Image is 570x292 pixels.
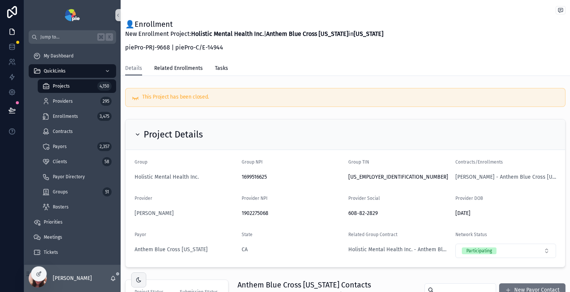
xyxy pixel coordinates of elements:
[348,196,380,201] span: Provider Social
[29,64,116,78] a: QuickLinks
[44,68,66,74] span: QuickLinks
[53,128,73,134] span: Contracts
[125,19,383,29] h1: 👤Enrollment
[38,110,116,123] a: Enrollments3,475
[38,185,116,199] a: Groups51
[125,43,383,52] p: piePro-PRJ-9668 | piePro-C/E-14944
[102,157,112,166] div: 58
[135,246,208,253] a: Anthem Blue Cross [US_STATE]
[242,246,248,253] a: CA
[348,246,449,253] a: Holistic Mental Health Inc. - Anthem Blue Cross [US_STATE] - [GEOGRAPHIC_DATA] | 14938
[29,230,116,244] a: Meetings
[53,159,67,165] span: Clients
[29,49,116,63] a: My Dashboard
[29,30,116,44] button: Jump to...K
[466,247,492,254] div: Participating
[348,232,397,237] span: Related Group Contract
[125,65,142,72] span: Details
[455,244,556,258] button: Select Button
[53,144,67,150] span: Payors
[53,174,85,180] span: Payor Directory
[38,155,116,168] a: Clients58
[38,79,116,93] a: Projects4,150
[354,30,383,37] strong: [US_STATE]
[154,62,203,77] a: Related Enrollments
[144,128,203,141] h2: Project Details
[142,94,559,100] h5: This Project has been closed.
[242,196,268,201] span: Provider NPI
[455,232,487,237] span: Network Status
[348,210,449,217] span: 608-82-2829
[191,30,264,37] strong: Holistic Mental Health Inc.
[24,44,121,265] div: scrollable content
[106,34,112,40] span: K
[455,173,556,181] a: [PERSON_NAME] - Anthem Blue Cross [US_STATE] - [GEOGRAPHIC_DATA] | 14944
[53,204,69,210] span: Rosters
[53,189,68,195] span: Groups
[40,34,94,40] span: Jump to...
[38,200,116,214] a: Rosters
[135,232,146,237] span: Payor
[53,98,73,104] span: Providers
[242,173,343,181] span: 1699516625
[44,53,74,59] span: My Dashboard
[44,219,63,225] span: Priorities
[53,275,92,282] p: [PERSON_NAME]
[154,65,203,72] span: Related Enrollments
[125,29,383,39] p: New Enrollment Project: | in
[44,249,58,255] span: Tickets
[455,159,503,165] span: Contracts/Enrollments
[455,210,556,217] span: [DATE]
[44,234,62,240] span: Meetings
[38,94,116,108] a: Providers295
[53,83,70,89] span: Projects
[53,113,78,119] span: Enrollments
[242,210,343,217] span: 1902275068
[215,62,228,77] a: Tasks
[135,173,199,181] a: Holistic Mental Health Inc.
[65,9,80,21] img: App logo
[135,159,147,165] span: Group
[29,215,116,229] a: Priorities
[97,82,112,91] div: 4,150
[38,140,116,153] a: Payors2,357
[38,170,116,184] a: Payor Directory
[242,232,253,237] span: State
[97,112,112,121] div: 3,475
[100,97,112,106] div: 295
[29,246,116,259] a: Tickets
[125,62,142,76] a: Details
[348,173,449,181] span: [US_EMPLOYER_IDENTIFICATION_NUMBER]​​
[455,196,483,201] span: Provider DOB
[215,65,228,72] span: Tasks
[135,210,174,217] a: [PERSON_NAME]
[266,30,348,37] strong: Anthem Blue Cross [US_STATE]
[97,142,112,151] div: 2,357
[38,125,116,138] a: Contracts
[348,159,369,165] span: Group TIN
[103,187,112,196] div: 51
[237,280,400,290] h1: Anthem Blue Cross [US_STATE] Contacts
[135,196,152,201] span: Provider
[242,159,263,165] span: Group NPI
